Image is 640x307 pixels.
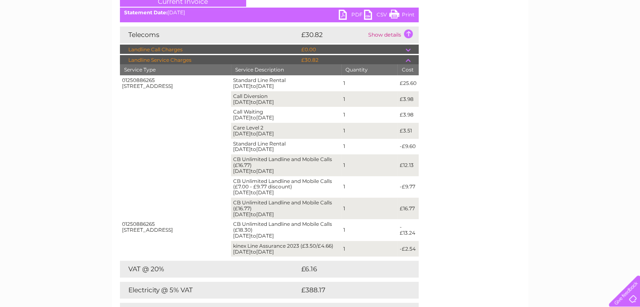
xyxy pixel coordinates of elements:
[397,91,418,107] td: £3.98
[341,107,397,123] td: 1
[231,107,341,123] td: Call Waiting [DATE] [DATE]
[299,26,366,43] td: £30.82
[231,241,341,257] td: kinex Line Assurance 2023 (£3.50/£4.66) [DATE] [DATE]
[397,139,418,155] td: -£9.60
[251,83,256,89] span: to
[299,45,406,55] td: £0.00
[251,168,256,174] span: to
[231,123,341,139] td: Care Level 2 [DATE] [DATE]
[122,221,229,233] div: 01250886265 [STREET_ADDRESS]
[341,198,397,219] td: 1
[397,123,418,139] td: £3.51
[120,261,299,278] td: VAT @ 20%
[612,36,632,42] a: Log out
[397,176,418,198] td: -£9.77
[397,154,418,176] td: £12.13
[299,261,398,278] td: £6.16
[341,91,397,107] td: 1
[122,77,229,89] div: 01250886265 [STREET_ADDRESS]
[536,36,562,42] a: Telecoms
[341,123,397,139] td: 1
[584,36,605,42] a: Contact
[231,91,341,107] td: Call Diversion [DATE] [DATE]
[339,10,364,22] a: PDF
[231,154,341,176] td: CB Unlimited Landline and Mobile Calls (£16.77) [DATE] [DATE]
[231,139,341,155] td: Standard Line Rental [DATE] [DATE]
[341,219,397,241] td: 1
[251,114,256,121] span: to
[251,146,256,152] span: to
[251,130,256,137] span: to
[397,241,418,257] td: -£2.54
[341,75,397,91] td: 1
[120,10,419,16] div: [DATE]
[251,99,256,105] span: to
[251,189,256,196] span: to
[492,36,508,42] a: Water
[120,45,299,55] td: Landline Call Charges
[251,249,256,255] span: to
[120,55,299,65] td: Landline Service Charges
[231,64,341,75] th: Service Description
[299,282,403,299] td: £388.17
[389,10,414,22] a: Print
[513,36,531,42] a: Energy
[120,26,299,43] td: Telecoms
[251,233,256,239] span: to
[397,107,418,123] td: £3.98
[341,176,397,198] td: 1
[341,154,397,176] td: 1
[231,219,341,241] td: CB Unlimited Landline and Mobile Calls (£18.30) [DATE] [DATE]
[231,75,341,91] td: Standard Line Rental [DATE] [DATE]
[341,139,397,155] td: 1
[567,36,579,42] a: Blog
[124,9,167,16] b: Statement Date:
[481,4,539,15] a: 0333 014 3131
[341,241,397,257] td: 1
[366,26,419,43] td: Show details
[251,211,256,217] span: to
[231,198,341,219] td: CB Unlimited Landline and Mobile Calls (£16.77) [DATE] [DATE]
[341,64,397,75] th: Quantity
[364,10,389,22] a: CSV
[231,176,341,198] td: CB Unlimited Landline and Mobile Calls (£7.00 - £9.77 discount) [DATE] [DATE]
[120,64,231,75] th: Service Type
[299,55,406,65] td: £30.82
[397,219,418,241] td: -£13.24
[397,64,418,75] th: Cost
[120,282,299,299] td: Electricity @ 5% VAT
[397,75,418,91] td: £25.60
[397,198,418,219] td: £16.77
[22,22,65,48] img: logo.png
[122,5,519,41] div: Clear Business is a trading name of Verastar Limited (registered in [GEOGRAPHIC_DATA] No. 3667643...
